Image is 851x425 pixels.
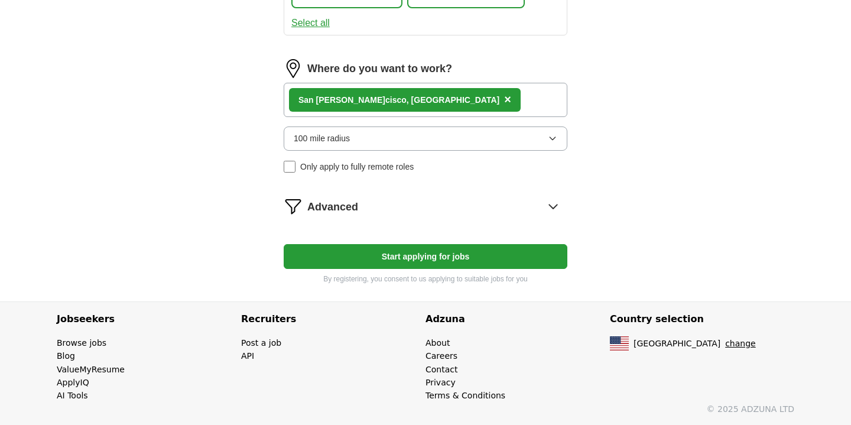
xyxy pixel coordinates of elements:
[241,338,281,348] a: Post a job
[610,302,794,336] h4: Country selection
[504,90,511,109] button: ×
[307,60,452,77] label: Where do you want to work?
[725,337,756,350] button: change
[425,365,457,374] a: Contact
[241,351,254,361] a: API
[294,132,350,145] span: 100 mile radius
[57,338,106,348] a: Browse jobs
[284,126,567,150] button: 100 mile radius
[284,197,303,216] img: filter
[298,93,499,106] div: cisco, [GEOGRAPHIC_DATA]
[47,403,804,425] div: © 2025 ADZUNA LTD
[610,336,629,351] img: US flag
[300,160,414,173] span: Only apply to fully remote roles
[425,351,457,361] a: Careers
[284,59,303,78] img: location.png
[291,15,330,31] button: Select all
[57,351,75,361] a: Blog
[307,199,358,216] span: Advanced
[298,95,385,105] strong: San [PERSON_NAME]
[57,391,88,400] a: AI Tools
[284,244,567,269] button: Start applying for jobs
[57,365,125,374] a: ValueMyResume
[284,161,295,173] input: Only apply to fully remote roles
[634,337,720,350] span: [GEOGRAPHIC_DATA]
[504,93,511,106] span: ×
[284,274,567,285] p: By registering, you consent to us applying to suitable jobs for you
[57,378,89,387] a: ApplyIQ
[425,391,505,400] a: Terms & Conditions
[425,378,456,387] a: Privacy
[425,338,450,348] a: About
